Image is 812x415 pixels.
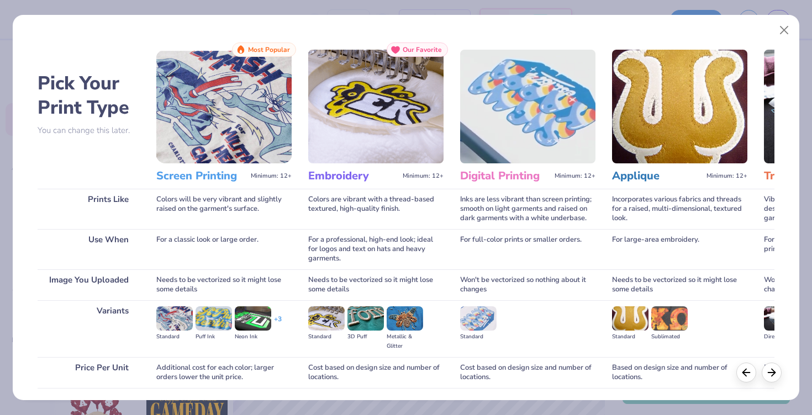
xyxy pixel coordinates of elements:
div: Colors are vibrant with a thread-based textured, high-quality finish. [308,189,444,229]
div: Price Per Unit [38,357,140,388]
img: Digital Printing [460,50,595,163]
div: Metallic & Glitter [387,332,423,351]
div: Additional cost for each color; larger orders lower the unit price. [156,357,292,388]
div: Neon Ink [235,332,271,342]
img: Screen Printing [156,50,292,163]
div: Standard [612,332,648,342]
span: Our Favorite [403,46,442,54]
h3: Screen Printing [156,169,246,183]
span: Minimum: 12+ [403,172,444,180]
button: Close [774,20,795,41]
div: For full-color prints or smaller orders. [460,229,595,269]
div: Inks are less vibrant than screen printing; smooth on light garments and raised on dark garments ... [460,189,595,229]
div: Incorporates various fabrics and threads for a raised, multi-dimensional, textured look. [612,189,747,229]
div: Cost based on design size and number of locations. [460,357,595,388]
img: Applique [612,50,747,163]
div: For large-area embroidery. [612,229,747,269]
img: Standard [460,306,497,331]
span: Minimum: 12+ [555,172,595,180]
img: Neon Ink [235,306,271,331]
span: Minimum: 12+ [251,172,292,180]
img: Puff Ink [196,306,232,331]
p: You can change this later. [38,126,140,135]
div: Prints Like [38,189,140,229]
div: Image You Uploaded [38,269,140,300]
img: Standard [308,306,345,331]
h3: Embroidery [308,169,398,183]
div: 3D Puff [347,332,384,342]
h3: Applique [612,169,702,183]
img: Standard [612,306,648,331]
span: Minimum: 12+ [706,172,747,180]
div: Colors will be very vibrant and slightly raised on the garment's surface. [156,189,292,229]
div: Standard [460,332,497,342]
div: Standard [156,332,193,342]
div: Standard [308,332,345,342]
img: Direct-to-film [764,306,800,331]
div: For a classic look or large order. [156,229,292,269]
img: Standard [156,306,193,331]
div: + 3 [274,315,282,333]
img: Sublimated [651,306,688,331]
img: 3D Puff [347,306,384,331]
h3: Digital Printing [460,169,550,183]
img: Embroidery [308,50,444,163]
div: Won't be vectorized so nothing about it changes [460,269,595,300]
div: Needs to be vectorized so it might lose some details [612,269,747,300]
div: Sublimated [651,332,688,342]
div: Use When [38,229,140,269]
div: Needs to be vectorized so it might lose some details [156,269,292,300]
div: Cost based on design size and number of locations. [308,357,444,388]
span: Most Popular [248,46,290,54]
div: Direct-to-film [764,332,800,342]
div: Variants [38,300,140,357]
div: Based on design size and number of locations. [612,357,747,388]
img: Metallic & Glitter [387,306,423,331]
div: Puff Ink [196,332,232,342]
div: For a professional, high-end look; ideal for logos and text on hats and heavy garments. [308,229,444,269]
h2: Pick Your Print Type [38,71,140,120]
div: Needs to be vectorized so it might lose some details [308,269,444,300]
